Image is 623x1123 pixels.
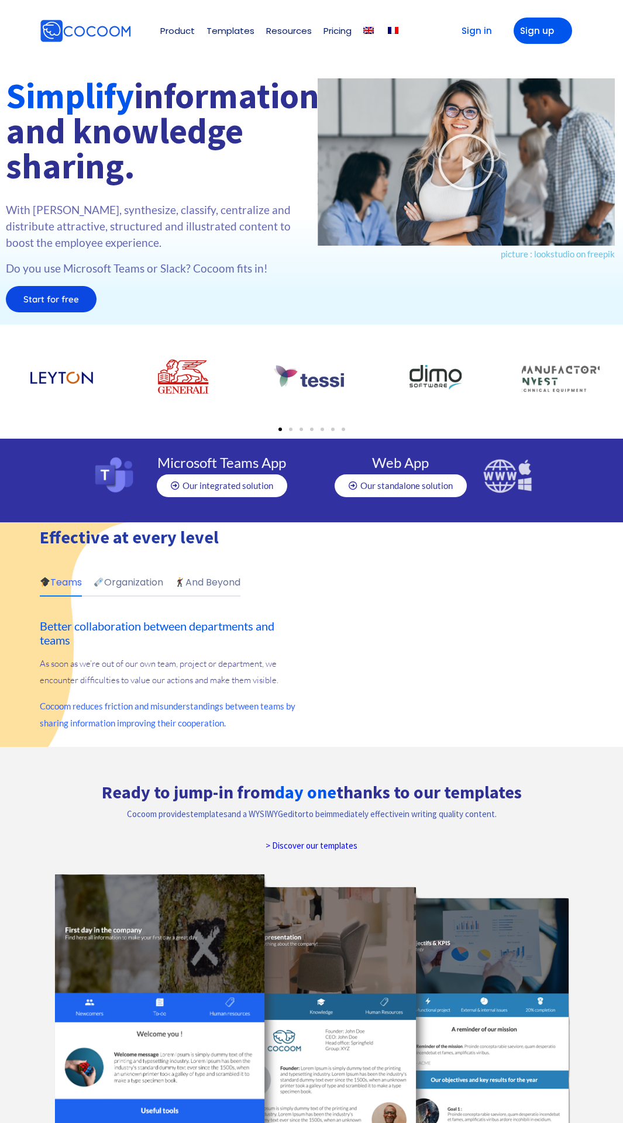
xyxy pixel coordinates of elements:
p: Cocoom provides and a WYSIWYG to be in writing quality content [98,806,524,822]
a: Start for free [6,286,97,312]
a: Templates [206,26,254,35]
h1: information and knowledge sharing. [6,78,306,184]
a: Sign up [514,18,572,44]
a: And Beyond [175,575,240,595]
a: Product [160,26,195,35]
b: editor [283,808,305,819]
span: Go to slide 5 [321,428,324,431]
img: French [388,27,398,34]
span: Our integrated solution [183,481,273,490]
img: English [363,27,374,34]
a: Pricing [323,26,352,35]
img: 🕺 [175,577,185,587]
img: Cocoom [133,30,134,31]
span: Go to slide 6 [331,428,335,431]
span: Cocoom reduces friction and misunderstandings between teams by sharing information improving thei... [40,701,295,728]
a: Organization [94,575,163,595]
a: Our standalone solution [335,474,467,497]
h2: Effective at every level [40,528,303,546]
span: Our standalone solution [360,481,453,490]
span: Go to slide 7 [342,428,345,431]
p: With [PERSON_NAME], synthesize, classify, centralize and distribute attractive, structured and il... [6,202,306,251]
font: day one [275,781,336,803]
a: Teams [40,575,82,595]
img: 🎓 [40,577,50,587]
img: 🗞 [94,577,104,587]
b: templates [190,808,228,819]
span: Start for free [23,295,79,304]
span: As soon as we’re out of our own team, project or department, we encounter difficulties to value o... [40,658,278,685]
h5: Better collaboration between departments and teams [40,619,303,647]
span: Go to slide 3 [300,428,303,431]
font: Simplify [6,74,134,118]
span: . [495,808,497,819]
a: > Discover our templates [266,840,357,851]
p: Do you use Microsoft Teams or Slack? Cocoom fits in! [6,260,306,277]
b: immediately effective [325,808,403,819]
h4: Web App [329,456,472,470]
h2: Ready to jump-in from thanks to our templates [87,783,536,801]
a: Our integrated solution [157,474,287,497]
h4: Microsoft Teams App [150,456,294,470]
span: Go to slide 1 [278,428,282,431]
a: picture : lookstudio on freepik [501,249,615,259]
img: Cocoom [40,19,131,43]
a: Resources [266,26,312,35]
span: Go to slide 4 [310,428,314,431]
a: Sign in [443,18,502,44]
span: Go to slide 2 [289,428,292,431]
